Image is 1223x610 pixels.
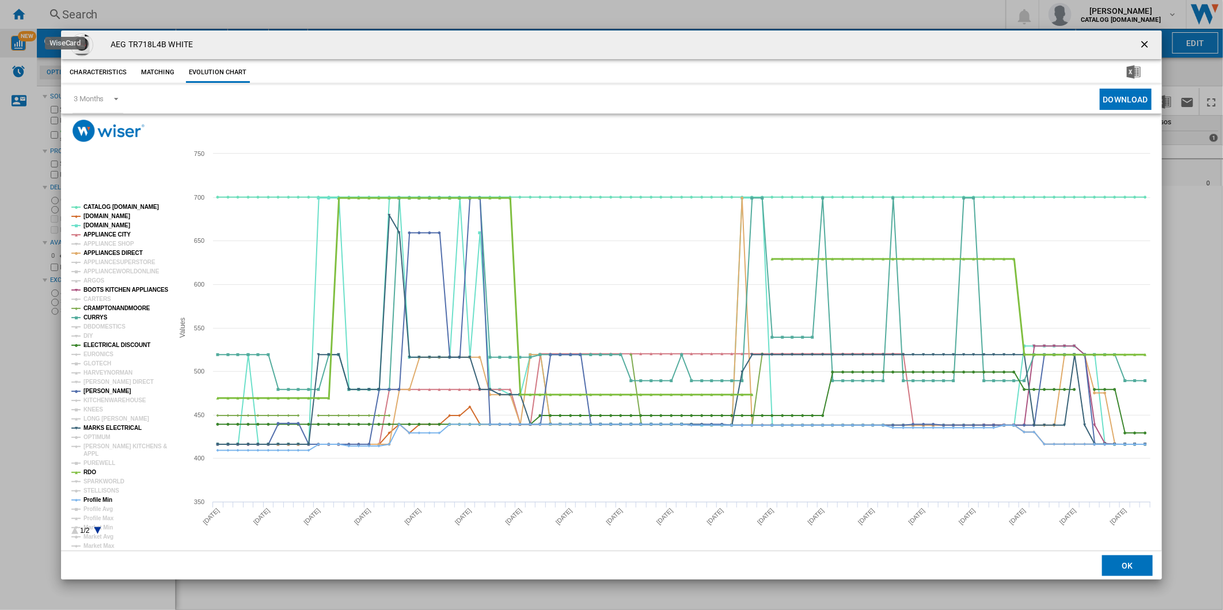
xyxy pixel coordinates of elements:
[186,62,250,83] button: Evolution chart
[807,507,826,526] tspan: [DATE]
[194,498,204,505] tspan: 350
[194,411,204,418] tspan: 450
[83,213,130,219] tspan: [DOMAIN_NAME]
[194,281,204,288] tspan: 600
[61,30,1162,579] md-dialog: Product popup
[83,241,134,247] tspan: APPLIANCE SHOP
[1008,507,1027,526] tspan: [DATE]
[1109,507,1128,526] tspan: [DATE]
[83,487,119,494] tspan: STELLISONS
[83,314,108,321] tspan: CURRYS
[353,507,372,526] tspan: [DATE]
[1139,39,1153,52] ng-md-icon: getI18NText('BUTTONS.CLOSE_DIALOG')
[194,237,204,244] tspan: 650
[83,478,124,485] tspan: SPARKWORLD
[504,507,523,526] tspan: [DATE]
[67,62,130,83] button: Characteristics
[83,231,131,238] tspan: APPLIANCE CITY
[83,406,103,413] tspan: KNEES
[83,451,98,457] tspan: APPL
[83,397,146,403] tspan: KITCHENWAREHOUSE
[83,259,155,265] tspan: APPLIANCESUPERSTORE
[1102,555,1153,576] button: OK
[83,524,113,531] tspan: Market Min
[194,194,204,201] tspan: 700
[132,62,183,83] button: Matching
[83,497,112,503] tspan: Profile Min
[83,305,150,311] tspan: CRAMPTONANDMOORE
[1058,507,1077,526] tspan: [DATE]
[83,360,111,367] tspan: GLOTECH
[554,507,573,526] tspan: [DATE]
[83,250,143,256] tspan: APPLIANCES DIRECT
[83,287,169,293] tspan: BOOTS KITCHEN APPLIANCES
[252,507,271,526] tspan: [DATE]
[74,94,104,103] div: 3 Months
[83,323,126,330] tspan: DBDOMESTICS
[706,507,725,526] tspan: [DATE]
[1100,89,1152,110] button: Download
[83,415,149,422] tspan: LONG [PERSON_NAME]
[83,443,167,449] tspan: [PERSON_NAME] KITCHENS &
[83,204,159,210] tspan: CATALOG [DOMAIN_NAME]
[958,507,977,526] tspan: [DATE]
[404,507,423,526] tspan: [DATE]
[605,507,624,526] tspan: [DATE]
[83,469,96,475] tspan: RDO
[756,507,775,526] tspan: [DATE]
[83,533,113,540] tspan: Market Avg
[907,507,926,526] tspan: [DATE]
[83,543,115,549] tspan: Market Max
[83,434,111,440] tspan: OPTIMUM
[83,369,132,376] tspan: HARVEYNORMAN
[73,120,145,142] img: logo_wiser_300x94.png
[70,33,93,56] img: aeg_tr718l4b_615399_34-0100-0225.png
[83,342,150,348] tspan: ELECTRICAL DISCOUNT
[83,425,142,431] tspan: MARKS ELECTRICAL
[83,351,113,357] tspan: EURONICS
[194,368,204,375] tspan: 500
[194,325,204,331] tspan: 550
[80,527,90,535] text: 1/2
[83,515,114,521] tspan: Profile Max
[194,455,204,462] tspan: 400
[83,379,154,385] tspan: [PERSON_NAME] DIRECT
[83,268,159,274] tspan: APPLIANCEWORLDONLINE
[83,296,111,302] tspan: CARTERS
[83,222,130,228] tspan: [DOMAIN_NAME]
[655,507,674,526] tspan: [DATE]
[83,333,93,339] tspan: DIY
[454,507,473,526] tspan: [DATE]
[1127,65,1141,79] img: excel-24x24.png
[179,318,187,338] tspan: Values
[302,507,321,526] tspan: [DATE]
[83,277,105,284] tspan: ARGOS
[194,150,204,157] tspan: 750
[1134,33,1157,56] button: getI18NText('BUTTONS.CLOSE_DIALOG')
[83,506,113,512] tspan: Profile Avg
[105,39,193,51] h4: AEG TR718L4B WHITE
[1108,62,1159,83] button: Download in Excel
[857,507,876,526] tspan: [DATE]
[202,507,221,526] tspan: [DATE]
[83,460,115,466] tspan: PUREWELL
[83,388,131,394] tspan: [PERSON_NAME]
